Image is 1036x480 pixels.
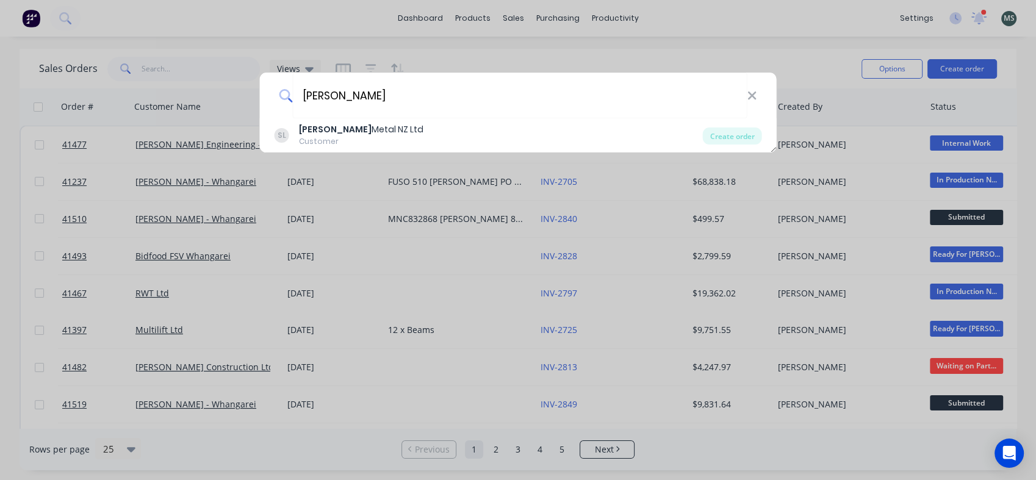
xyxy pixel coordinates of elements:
div: Metal NZ Ltd [299,123,423,136]
div: SL [275,128,289,143]
div: Create order [703,127,762,145]
b: [PERSON_NAME] [299,123,372,135]
input: Enter a customer name to create a new order... [292,73,747,118]
div: Customer [299,136,423,147]
div: Open Intercom Messenger [995,439,1024,468]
